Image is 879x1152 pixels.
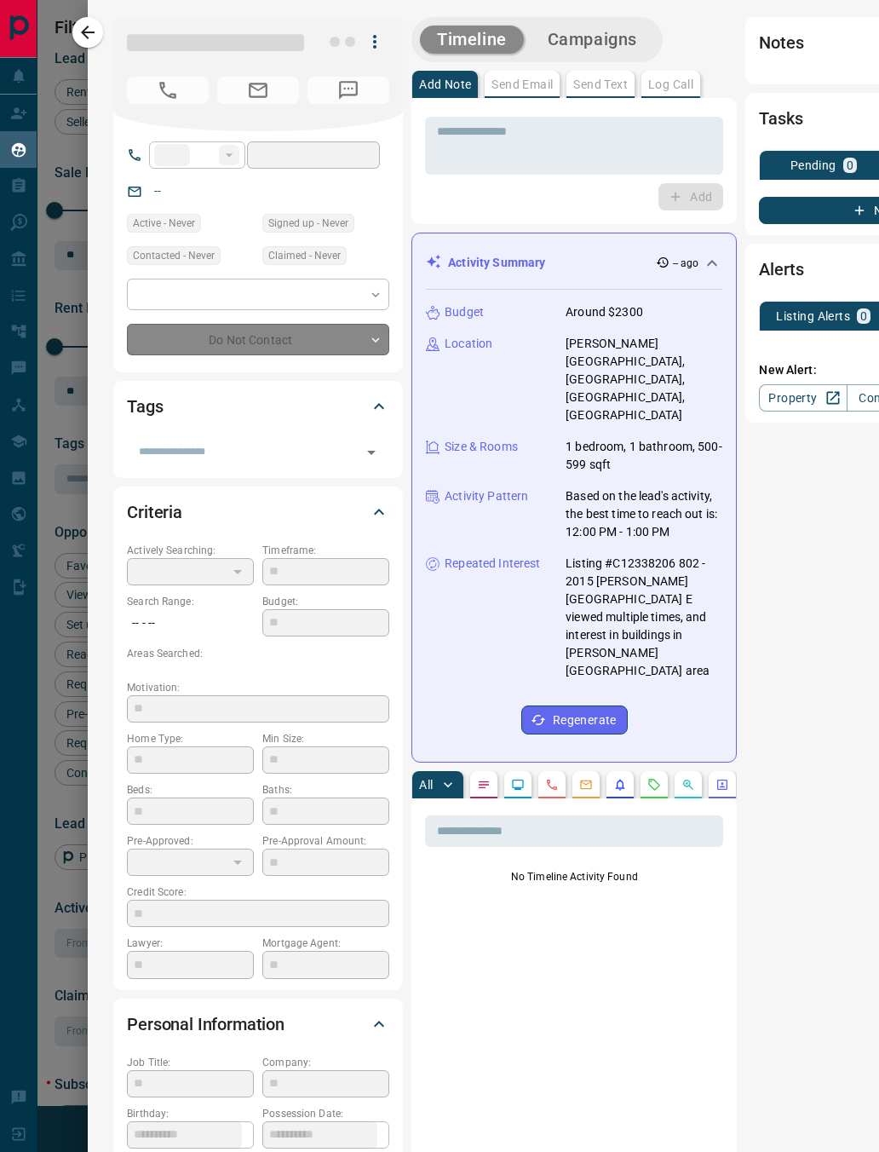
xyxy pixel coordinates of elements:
p: 1 bedroom, 1 bathroom, 500-599 sqft [566,438,722,474]
p: Activity Summary [448,254,545,272]
p: Add Note [419,78,471,90]
h2: Alerts [759,256,803,283]
svg: Calls [545,778,559,792]
div: Criteria [127,492,389,533]
p: Baths: [262,782,389,798]
h2: Notes [759,29,803,56]
p: Timeframe: [262,543,389,558]
p: Possession Date: [262,1106,389,1121]
p: Min Size: [262,731,389,746]
button: Timeline [420,26,524,54]
a: -- [154,184,161,198]
span: Signed up - Never [268,215,348,232]
p: Credit Score: [127,884,389,900]
p: Home Type: [127,731,254,746]
p: Size & Rooms [445,438,518,456]
h2: Personal Information [127,1011,284,1038]
p: Repeated Interest [445,555,540,573]
p: Around $2300 [566,303,643,321]
p: Based on the lead's activity, the best time to reach out is: 12:00 PM - 1:00 PM [566,487,722,541]
p: Location [445,335,492,353]
p: Activity Pattern [445,487,528,505]
span: Contacted - Never [133,247,215,264]
button: Open [359,441,383,464]
button: Regenerate [521,706,628,734]
h2: Tags [127,393,163,420]
p: Lawyer: [127,936,254,951]
p: -- ago [673,256,699,271]
p: Budget [445,303,484,321]
p: Motivation: [127,680,389,695]
p: Listing #C12338206 802 - 2015 [PERSON_NAME][GEOGRAPHIC_DATA] E viewed multiple times, and interes... [566,555,722,680]
svg: Opportunities [681,778,695,792]
p: Pending [790,159,836,171]
svg: Lead Browsing Activity [511,778,525,792]
p: Pre-Approval Amount: [262,833,389,849]
svg: Notes [477,778,491,792]
p: Beds: [127,782,254,798]
p: Actively Searching: [127,543,254,558]
input: Choose date [127,1121,242,1149]
svg: Emails [579,778,593,792]
p: 0 [860,310,867,322]
span: Active - Never [133,215,195,232]
p: Mortgage Agent: [262,936,389,951]
div: Tags [127,386,389,427]
span: No Email [217,77,299,104]
input: Choose date [262,1121,377,1149]
svg: Requests [647,778,661,792]
h2: Tasks [759,105,802,132]
svg: Listing Alerts [613,778,627,792]
h2: Criteria [127,498,182,526]
p: Search Range: [127,594,254,609]
p: -- - -- [127,609,254,637]
span: No Number [307,77,389,104]
p: [PERSON_NAME][GEOGRAPHIC_DATA], [GEOGRAPHIC_DATA], [GEOGRAPHIC_DATA], [GEOGRAPHIC_DATA] [566,335,722,424]
span: No Number [127,77,209,104]
p: Company: [262,1055,389,1070]
a: Property [759,384,847,412]
p: Birthday: [127,1106,254,1121]
p: No Timeline Activity Found [425,869,723,884]
span: Claimed - Never [268,247,341,264]
div: Personal Information [127,1004,389,1045]
div: Do Not Contact [127,324,389,355]
div: Activity Summary-- ago [426,247,722,279]
p: All [419,779,433,791]
svg: Agent Actions [715,778,729,792]
p: 0 [847,159,853,171]
p: Job Title: [127,1055,254,1070]
p: Budget: [262,594,389,609]
p: Areas Searched: [127,646,389,661]
p: Pre-Approved: [127,833,254,849]
p: Listing Alerts [776,310,850,322]
button: Campaigns [531,26,654,54]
